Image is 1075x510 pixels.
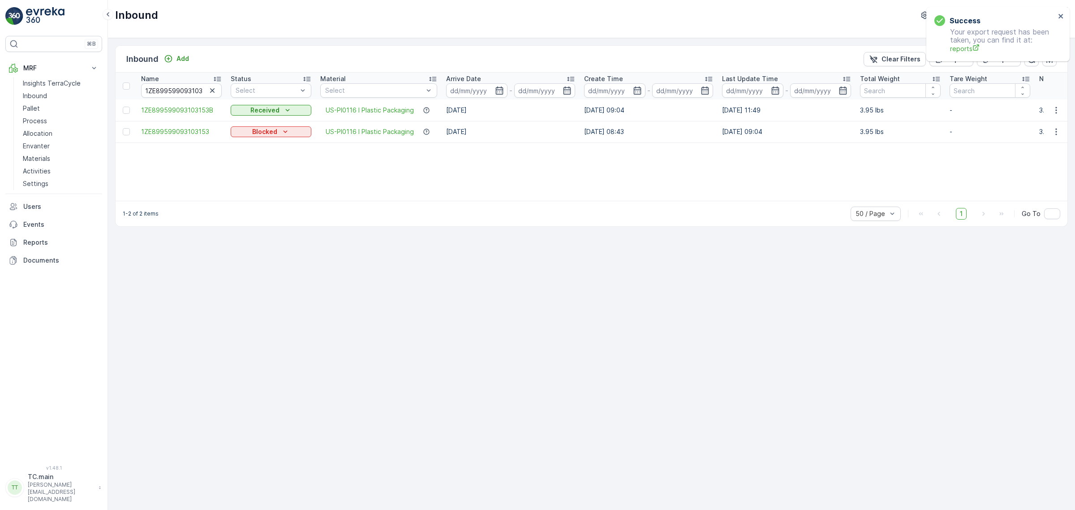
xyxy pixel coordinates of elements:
[231,74,251,83] p: Status
[115,8,158,22] p: Inbound
[23,142,50,151] p: Envanter
[5,198,102,216] a: Users
[28,472,94,481] p: TC.main
[580,121,718,143] td: [DATE] 08:43
[19,90,102,102] a: Inbound
[442,99,580,121] td: [DATE]
[5,472,102,503] button: TTTC.main[PERSON_NAME][EMAIL_ADDRESS][DOMAIN_NAME]
[718,99,856,121] td: [DATE] 11:49
[19,152,102,165] a: Materials
[160,53,193,64] button: Add
[860,83,941,98] input: Search
[5,59,102,77] button: MRF
[23,220,99,229] p: Events
[864,52,926,66] button: Clear Filters
[126,53,159,65] p: Inbound
[790,83,851,98] input: dd/mm/yyyy
[23,154,50,163] p: Materials
[722,74,778,83] p: Last Update Time
[950,15,980,26] h3: Success
[860,127,941,136] p: 3.95 lbs
[123,107,130,114] div: Toggle Row Selected
[326,106,414,115] a: US-PI0116 I Plastic Packaging
[325,86,423,95] p: Select
[23,202,99,211] p: Users
[320,74,346,83] p: Material
[446,83,507,98] input: dd/mm/yyyy
[956,208,967,220] span: 1
[252,127,277,136] p: Blocked
[19,127,102,140] a: Allocation
[1039,74,1074,83] p: Net Weight
[785,85,788,96] p: -
[141,74,159,83] p: Name
[23,104,40,113] p: Pallet
[5,7,23,25] img: logo
[19,140,102,152] a: Envanter
[950,83,1030,98] input: Search
[19,165,102,177] a: Activities
[23,238,99,247] p: Reports
[509,85,512,96] p: -
[141,106,222,115] a: 1ZE899599093103153B
[5,465,102,471] span: v 1.48.1
[123,210,159,217] p: 1-2 of 2 items
[860,106,941,115] p: 3.95 lbs
[250,106,279,115] p: Received
[23,91,47,100] p: Inbound
[5,251,102,269] a: Documents
[19,102,102,115] a: Pallet
[23,64,84,73] p: MRF
[5,233,102,251] a: Reports
[5,216,102,233] a: Events
[584,83,645,98] input: dd/mm/yyyy
[141,127,222,136] a: 1ZE899599093103153
[718,121,856,143] td: [DATE] 09:04
[446,74,481,83] p: Arrive Date
[87,40,96,48] p: ⌘B
[647,85,650,96] p: -
[950,106,1030,115] p: -
[950,44,1055,53] a: reports
[8,480,22,495] div: TT
[580,99,718,121] td: [DATE] 09:04
[19,77,102,90] a: Insights TerraCycle
[123,128,130,135] div: Toggle Row Selected
[881,55,920,64] p: Clear Filters
[514,83,576,98] input: dd/mm/yyyy
[442,121,580,143] td: [DATE]
[176,54,189,63] p: Add
[236,86,297,95] p: Select
[141,83,222,98] input: Search
[23,179,48,188] p: Settings
[1022,209,1041,218] span: Go To
[1058,13,1064,21] button: close
[26,7,64,25] img: logo_light-DOdMpM7g.png
[860,74,900,83] p: Total Weight
[326,127,414,136] a: US-PI0116 I Plastic Packaging
[23,256,99,265] p: Documents
[23,129,52,138] p: Allocation
[584,74,623,83] p: Create Time
[231,105,311,116] button: Received
[652,83,714,98] input: dd/mm/yyyy
[19,115,102,127] a: Process
[231,126,311,137] button: Blocked
[23,167,51,176] p: Activities
[28,481,94,503] p: [PERSON_NAME][EMAIL_ADDRESS][DOMAIN_NAME]
[722,83,783,98] input: dd/mm/yyyy
[934,28,1055,53] p: Your export request has been taken, you can find it at:
[23,117,47,125] p: Process
[23,79,81,88] p: Insights TerraCycle
[19,177,102,190] a: Settings
[950,74,987,83] p: Tare Weight
[950,127,1030,136] p: -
